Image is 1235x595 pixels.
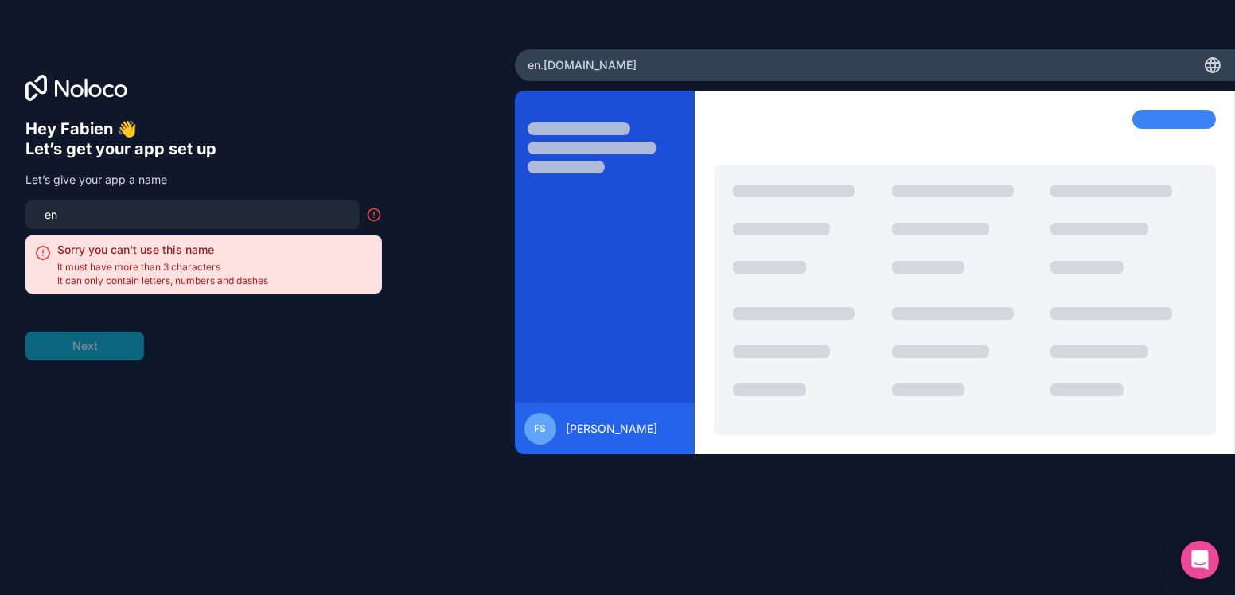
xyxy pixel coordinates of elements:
[25,139,382,159] h6: Let’s get your app set up
[57,261,268,274] span: It must have more than 3 characters
[35,204,350,226] input: my-team
[25,119,382,139] h6: Hey Fabien 👋
[528,57,637,73] span: en .[DOMAIN_NAME]
[57,274,268,287] span: It can only contain letters, numbers and dashes
[534,422,546,435] span: FS
[566,421,657,437] span: [PERSON_NAME]
[57,242,268,258] h2: Sorry you can't use this name
[25,172,382,188] p: Let’s give your app a name
[1181,541,1219,579] div: Open Intercom Messenger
